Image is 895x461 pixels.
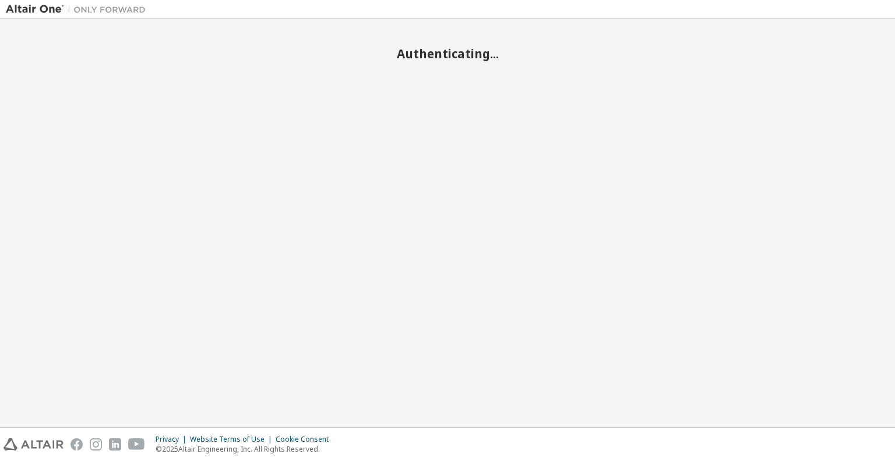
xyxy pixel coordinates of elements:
[3,438,64,451] img: altair_logo.svg
[90,438,102,451] img: instagram.svg
[276,435,336,444] div: Cookie Consent
[190,435,276,444] div: Website Terms of Use
[156,444,336,454] p: © 2025 Altair Engineering, Inc. All Rights Reserved.
[6,46,889,61] h2: Authenticating...
[71,438,83,451] img: facebook.svg
[156,435,190,444] div: Privacy
[6,3,151,15] img: Altair One
[109,438,121,451] img: linkedin.svg
[128,438,145,451] img: youtube.svg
